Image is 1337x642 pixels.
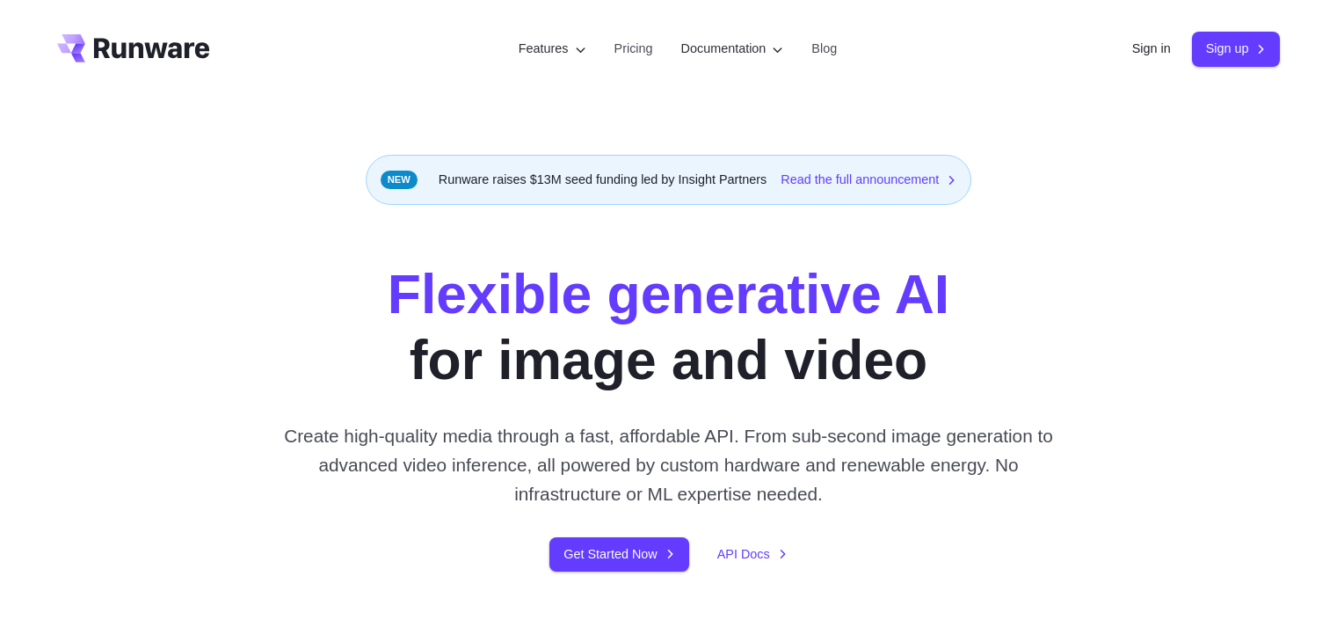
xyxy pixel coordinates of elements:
[781,170,956,190] a: Read the full announcement
[388,263,949,325] strong: Flexible generative AI
[811,39,837,59] a: Blog
[717,544,788,565] a: API Docs
[519,39,586,59] label: Features
[614,39,653,59] a: Pricing
[681,39,784,59] label: Documentation
[1192,32,1281,66] a: Sign up
[366,155,972,205] div: Runware raises $13M seed funding led by Insight Partners
[57,34,210,62] a: Go to /
[388,261,949,393] h1: for image and video
[277,421,1060,509] p: Create high-quality media through a fast, affordable API. From sub-second image generation to adv...
[549,537,688,572] a: Get Started Now
[1132,39,1171,59] a: Sign in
